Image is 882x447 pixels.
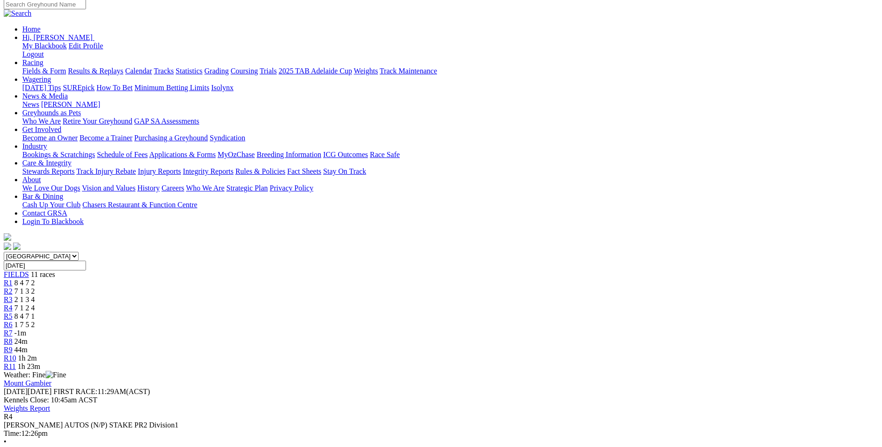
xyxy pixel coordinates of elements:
[22,134,78,142] a: Become an Owner
[18,354,37,362] span: 1h 2m
[22,109,81,117] a: Greyhounds as Pets
[22,100,39,108] a: News
[287,167,321,175] a: Fact Sheets
[22,117,878,125] div: Greyhounds as Pets
[231,67,258,75] a: Coursing
[4,379,52,387] a: Mount Gambier
[22,75,51,83] a: Wagering
[82,184,135,192] a: Vision and Values
[14,279,35,287] span: 8 4 7 2
[4,270,29,278] a: FIELDS
[4,9,32,18] img: Search
[4,421,878,429] div: [PERSON_NAME] AUTOS (N/P) STAKE PR2 Division1
[13,243,20,250] img: twitter.svg
[22,209,67,217] a: Contact GRSA
[22,84,878,92] div: Wagering
[69,42,103,50] a: Edit Profile
[14,346,27,354] span: 44m
[218,151,255,158] a: MyOzChase
[4,404,50,412] a: Weights Report
[354,67,378,75] a: Weights
[257,151,321,158] a: Breeding Information
[80,134,133,142] a: Become a Trainer
[235,167,285,175] a: Rules & Policies
[22,117,61,125] a: Who We Are
[4,329,13,337] span: R7
[22,159,72,167] a: Care & Integrity
[4,346,13,354] a: R9
[22,167,878,176] div: Care & Integrity
[137,184,159,192] a: History
[4,279,13,287] a: R1
[226,184,268,192] a: Strategic Plan
[22,192,63,200] a: Bar & Dining
[22,176,41,184] a: About
[125,67,152,75] a: Calendar
[4,413,13,421] span: R4
[4,312,13,320] a: R5
[4,388,52,395] span: [DATE]
[53,388,97,395] span: FIRST RACE:
[22,142,47,150] a: Industry
[154,67,174,75] a: Tracks
[4,321,13,329] a: R6
[22,151,95,158] a: Bookings & Scratchings
[22,59,43,66] a: Racing
[22,151,878,159] div: Industry
[14,304,35,312] span: 7 1 2 4
[22,42,67,50] a: My Blackbook
[138,167,181,175] a: Injury Reports
[22,33,93,41] span: Hi, [PERSON_NAME]
[161,184,184,192] a: Careers
[4,337,13,345] a: R8
[82,201,197,209] a: Chasers Restaurant & Function Centre
[53,388,150,395] span: 11:29AM(ACST)
[4,429,878,438] div: 12:26pm
[323,151,368,158] a: ICG Outcomes
[22,201,80,209] a: Cash Up Your Club
[14,312,35,320] span: 8 4 7 1
[259,67,277,75] a: Trials
[22,134,878,142] div: Get Involved
[4,304,13,312] a: R4
[14,321,35,329] span: 1 7 5 2
[4,388,28,395] span: [DATE]
[22,42,878,59] div: Hi, [PERSON_NAME]
[4,396,878,404] div: Kennels Close: 10:45am ACST
[76,167,136,175] a: Track Injury Rebate
[134,134,208,142] a: Purchasing a Greyhound
[22,33,94,41] a: Hi, [PERSON_NAME]
[4,287,13,295] a: R2
[4,354,16,362] a: R10
[41,100,100,108] a: [PERSON_NAME]
[18,362,40,370] span: 1h 23m
[14,296,35,303] span: 2 1 3 4
[210,134,245,142] a: Syndication
[4,362,16,370] a: R11
[14,287,35,295] span: 7 1 3 2
[22,84,61,92] a: [DATE] Tips
[176,67,203,75] a: Statistics
[323,167,366,175] a: Stay On Track
[205,67,229,75] a: Grading
[22,217,84,225] a: Login To Blackbook
[211,84,233,92] a: Isolynx
[4,371,66,379] span: Weather: Fine
[22,184,80,192] a: We Love Our Dogs
[63,117,133,125] a: Retire Your Greyhound
[22,67,878,75] div: Racing
[22,100,878,109] div: News & Media
[22,25,40,33] a: Home
[4,429,21,437] span: Time:
[270,184,313,192] a: Privacy Policy
[149,151,216,158] a: Applications & Forms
